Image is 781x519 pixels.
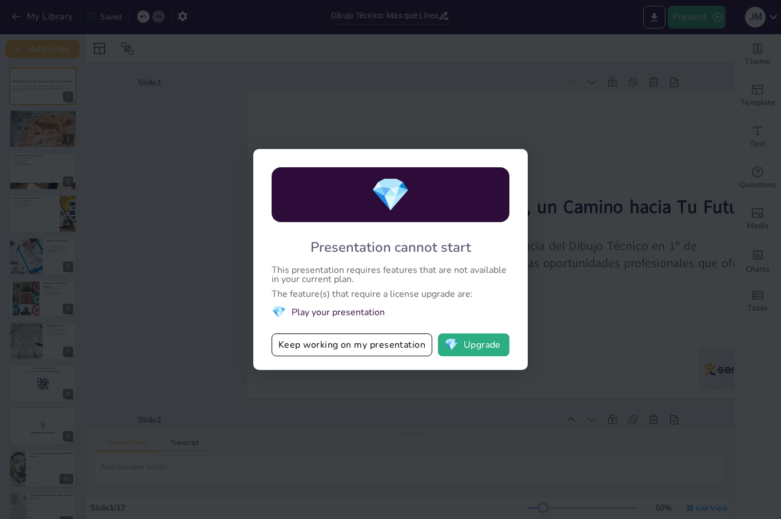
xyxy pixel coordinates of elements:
div: Presentation cannot start [310,238,471,256]
span: diamond [444,339,459,351]
button: diamondUpgrade [438,333,509,356]
div: The feature(s) that require a license upgrade are: [272,289,509,299]
span: diamond [272,304,286,320]
div: This presentation requires features that are not available in your current plan. [272,265,509,284]
span: diamond [370,173,411,217]
li: Play your presentation [272,304,509,320]
button: Keep working on my presentation [272,333,432,356]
